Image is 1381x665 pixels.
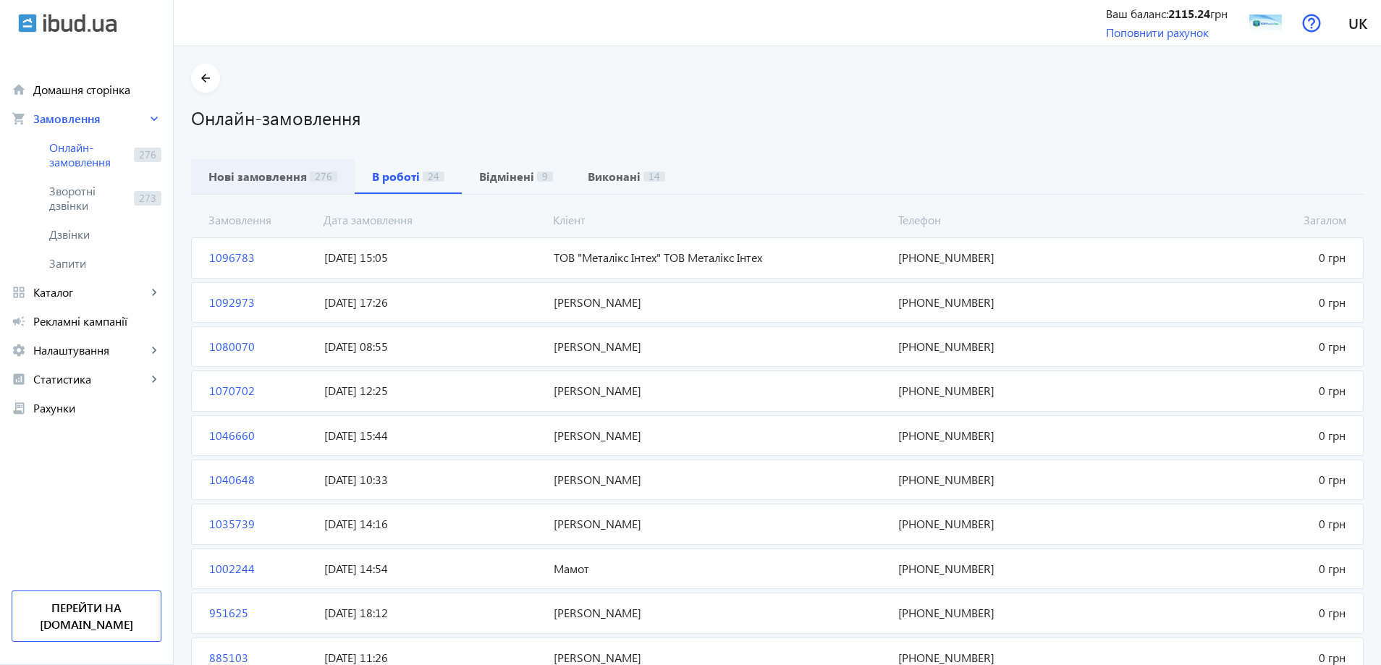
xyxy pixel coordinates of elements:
span: [DATE] 15:44 [318,428,548,444]
span: Запити [49,256,161,271]
span: Замовлення [203,212,318,228]
b: Відмінені [479,171,534,182]
span: 1046660 [203,428,318,444]
span: Дзвінки [49,227,161,242]
span: 951625 [203,605,318,621]
span: [DATE] 10:33 [318,472,548,488]
span: 1002244 [203,561,318,577]
span: uk [1348,14,1367,32]
span: 0 грн [1122,428,1351,444]
span: 273 [134,191,161,206]
span: [PHONE_NUMBER] [892,295,1122,310]
span: [PERSON_NAME] [548,295,892,310]
span: 1035739 [203,516,318,532]
span: [PHONE_NUMBER] [892,250,1122,266]
mat-icon: shopping_cart [12,111,26,126]
span: [PERSON_NAME] [548,339,892,355]
span: 0 грн [1122,295,1351,310]
span: Дата замовлення [318,212,548,228]
b: В роботі [372,171,420,182]
img: ibud.svg [18,14,37,33]
span: [PHONE_NUMBER] [892,516,1122,532]
span: 0 грн [1122,383,1351,399]
span: [PHONE_NUMBER] [892,605,1122,621]
b: Виконані [588,171,641,182]
span: 0 грн [1122,339,1351,355]
mat-icon: analytics [12,372,26,386]
span: Статистика [33,372,147,386]
span: 0 грн [1122,472,1351,488]
span: Замовлення [33,111,147,126]
b: 2115.24 [1168,6,1210,21]
span: 276 [134,148,161,162]
span: 1070702 [203,383,318,399]
span: 9 [537,171,553,182]
mat-icon: settings [12,343,26,357]
mat-icon: home [12,82,26,97]
mat-icon: keyboard_arrow_right [147,111,161,126]
span: [PHONE_NUMBER] [892,339,1122,355]
span: 1040648 [203,472,318,488]
span: ТОВ "Металікс Інтех" ТОВ Металікс Інтех [548,250,892,266]
mat-icon: keyboard_arrow_right [147,343,161,357]
span: [DATE] 14:54 [318,561,548,577]
mat-icon: keyboard_arrow_right [147,372,161,386]
a: Перейти на [DOMAIN_NAME] [12,590,161,642]
span: 0 грн [1122,561,1351,577]
span: Кліент [547,212,892,228]
img: ibud_text.svg [43,14,117,33]
span: [PERSON_NAME] [548,605,892,621]
span: [PERSON_NAME] [548,516,892,532]
span: [DATE] 17:26 [318,295,548,310]
span: [PERSON_NAME] [548,472,892,488]
span: Телефон [892,212,1123,228]
span: [PERSON_NAME] [548,428,892,444]
span: Домашня сторінка [33,82,161,97]
span: 1096783 [203,250,318,266]
img: help.svg [1302,14,1321,33]
span: Рекламні кампанії [33,314,161,329]
span: [DATE] 15:05 [318,250,548,266]
span: [DATE] 08:55 [318,339,548,355]
mat-icon: keyboard_arrow_right [147,285,161,300]
mat-icon: arrow_back [197,69,215,88]
b: Нові замовлення [208,171,307,182]
span: [PERSON_NAME] [548,383,892,399]
mat-icon: receipt_long [12,401,26,415]
span: Рахунки [33,401,161,415]
span: [PHONE_NUMBER] [892,472,1122,488]
img: 124745fad4796907db1583131785263-3cabc73a58.jpg [1249,7,1282,39]
span: 0 грн [1122,516,1351,532]
span: [PHONE_NUMBER] [892,428,1122,444]
span: 1080070 [203,339,318,355]
span: 14 [643,171,665,182]
span: 276 [310,171,337,182]
span: [DATE] 18:12 [318,605,548,621]
span: 0 грн [1122,605,1351,621]
span: Налаштування [33,343,147,357]
span: [PHONE_NUMBER] [892,383,1122,399]
span: Мамот [548,561,892,577]
span: [DATE] 12:25 [318,383,548,399]
span: 24 [423,171,444,182]
span: [PHONE_NUMBER] [892,561,1122,577]
span: Каталог [33,285,147,300]
a: Поповнити рахунок [1106,25,1209,40]
mat-icon: grid_view [12,285,26,300]
span: 0 грн [1122,250,1351,266]
span: Загалом [1122,212,1352,228]
h1: Онлайн-замовлення [191,105,1364,130]
span: Зворотні дзвінки [49,184,128,213]
span: Онлайн-замовлення [49,140,128,169]
div: Ваш баланс: грн [1106,6,1228,22]
span: 1092973 [203,295,318,310]
span: [DATE] 14:16 [318,516,548,532]
mat-icon: campaign [12,314,26,329]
